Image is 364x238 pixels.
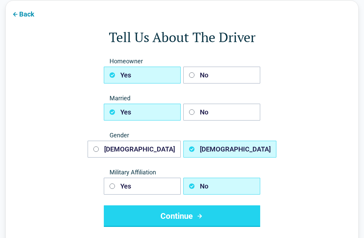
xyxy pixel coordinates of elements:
button: No [183,104,260,121]
button: Back [6,6,40,21]
button: [DEMOGRAPHIC_DATA] [183,141,276,158]
button: Yes [104,104,181,121]
span: Homeowner [104,57,260,65]
span: Military Affiliation [104,168,260,176]
button: [DEMOGRAPHIC_DATA] [88,141,181,158]
span: Married [104,94,260,102]
span: Gender [104,131,260,139]
button: No [183,67,260,83]
button: Continue [104,205,260,227]
h1: Tell Us About The Driver [33,28,331,46]
button: Yes [104,178,181,195]
button: No [183,178,260,195]
button: Yes [104,67,181,83]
